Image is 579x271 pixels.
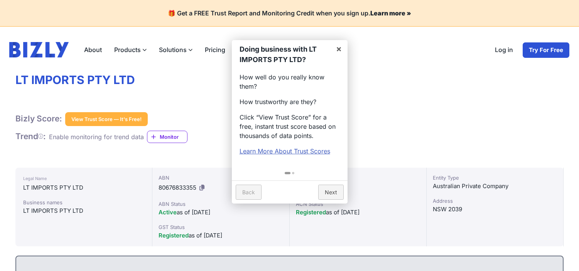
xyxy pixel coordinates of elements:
[236,185,262,200] a: Back
[240,72,340,91] p: How well do you really know them?
[330,40,348,57] a: ×
[240,97,340,106] p: How trustworthy are they?
[318,185,344,200] a: Next
[240,44,330,65] h1: Doing business with LT IMPORTS PTY LTD?
[240,147,330,155] a: Learn More About Trust Scores
[240,113,340,140] p: Click “View Trust Score” for a free, instant trust score based on thousands of data points.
